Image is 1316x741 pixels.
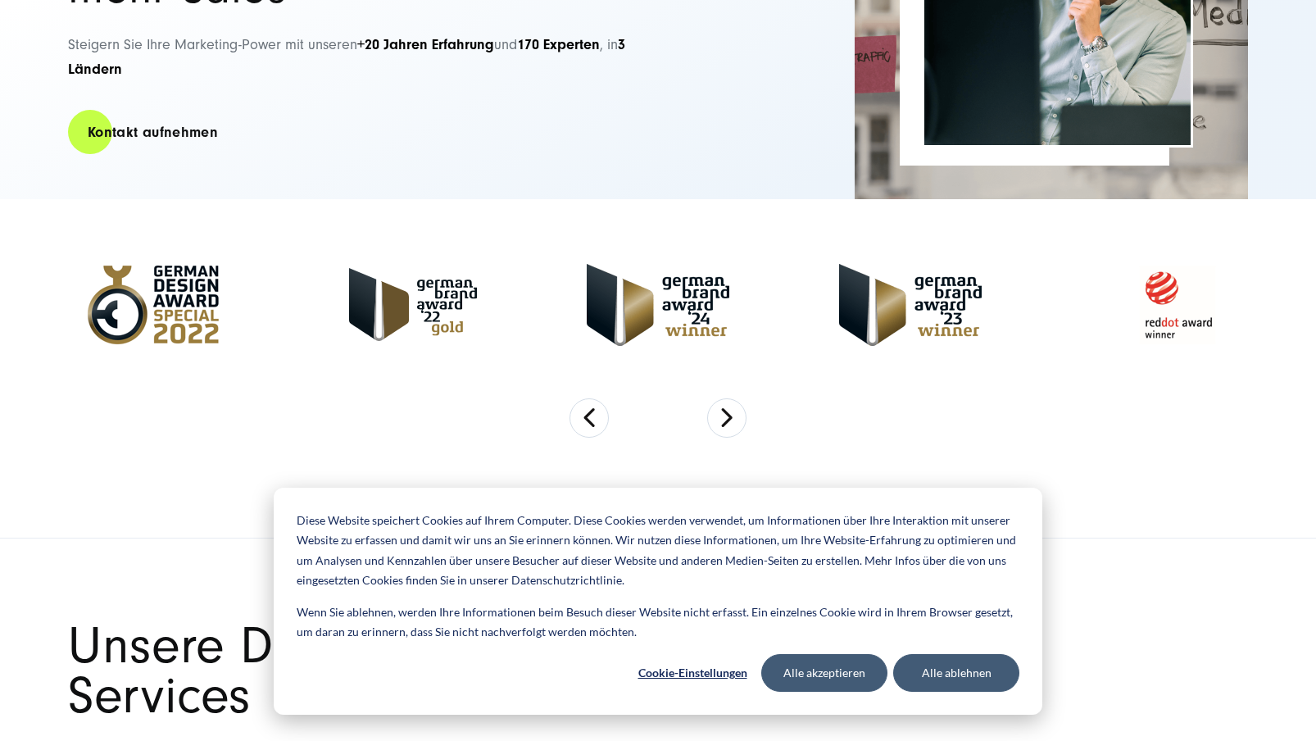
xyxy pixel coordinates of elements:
[68,616,628,725] span: Unsere Digital Marketing Services
[587,264,729,346] img: German-Brand-Award - Full Service digital agentur SUNZINET
[297,602,1019,643] p: Wenn Sie ablehnen, werden Ihre Informationen beim Besuch dieser Website nicht erfasst. Ein einzel...
[893,654,1019,692] button: Alle ablehnen
[349,268,477,341] img: German Brand Award 2022 Gold Winner - Full Service Digitalagentur SUNZINET
[68,109,238,156] a: Kontakt aufnehmen
[517,36,600,53] strong: 170 Experten
[68,36,625,79] span: Steigern Sie Ihre Marketing-Power mit unseren und , in
[761,654,887,692] button: Alle akzeptieren
[570,398,609,438] button: Previous
[67,256,239,354] img: German Design Award Speacial - Full Service Digitalagentur SUNZINET
[839,264,982,346] img: German Brand Award 2023 Winner - Full Service digital agentur SUNZINET
[1091,256,1264,354] img: Reddot Award Winner - Full Service Digitalagentur SUNZINET
[357,36,494,53] strong: +20 Jahren Erfahrung
[707,398,746,438] button: Next
[629,654,756,692] button: Cookie-Einstellungen
[297,511,1019,591] p: Diese Website speichert Cookies auf Ihrem Computer. Diese Cookies werden verwendet, um Informatio...
[274,488,1042,715] div: Cookie banner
